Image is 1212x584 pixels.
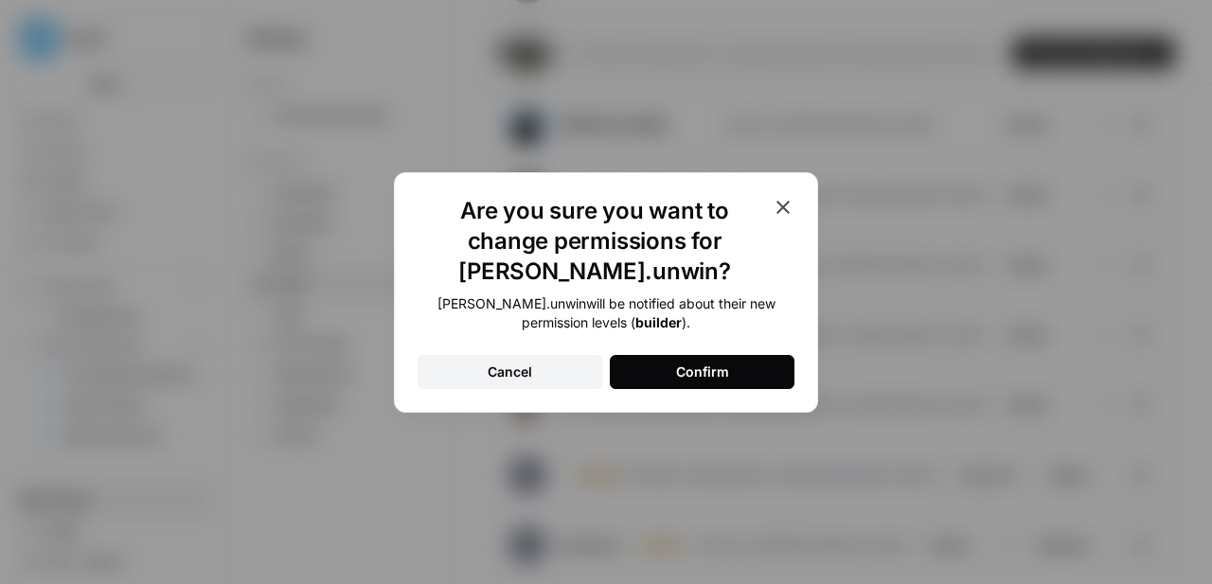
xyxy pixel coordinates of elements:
[418,355,602,389] button: Cancel
[418,294,794,332] div: [PERSON_NAME].unwin will be notified about their new permission levels ( ).
[488,363,532,381] div: Cancel
[610,355,794,389] button: Confirm
[635,314,682,330] b: builder
[676,363,729,381] div: Confirm
[418,196,772,287] h1: Are you sure you want to change permissions for [PERSON_NAME].unwin?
